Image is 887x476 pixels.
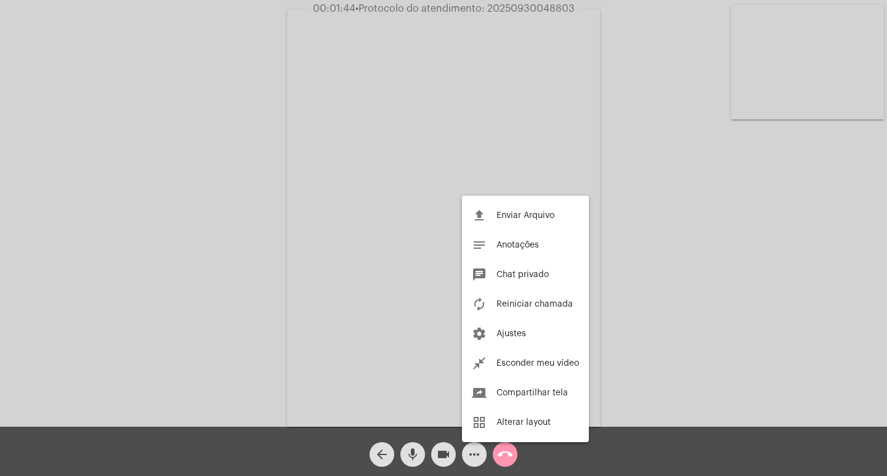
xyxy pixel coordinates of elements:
span: Ajustes [496,329,526,338]
span: Enviar Arquivo [496,211,554,220]
span: Chat privado [496,270,549,279]
span: Alterar layout [496,418,551,427]
mat-icon: chat [472,267,487,282]
span: Esconder meu vídeo [496,359,579,368]
mat-icon: autorenew [472,297,487,312]
span: Compartilhar tela [496,389,568,397]
mat-icon: notes [472,238,487,252]
mat-icon: close_fullscreen [472,356,487,371]
mat-icon: grid_view [472,415,487,430]
mat-icon: file_upload [472,208,487,223]
span: Reiniciar chamada [496,300,573,309]
mat-icon: screen_share [472,385,487,400]
span: Anotações [496,241,539,249]
mat-icon: settings [472,326,487,341]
